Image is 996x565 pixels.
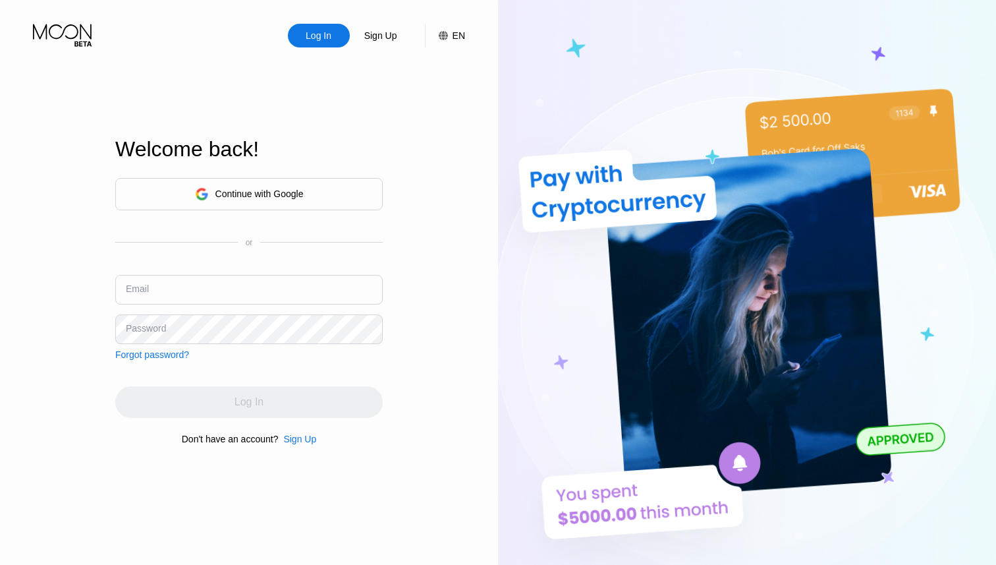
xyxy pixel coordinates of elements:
[304,29,333,42] div: Log In
[215,189,304,199] div: Continue with Google
[115,349,189,360] div: Forgot password?
[126,323,166,334] div: Password
[278,434,316,444] div: Sign Up
[350,24,412,47] div: Sign Up
[363,29,399,42] div: Sign Up
[115,137,383,162] div: Welcome back!
[288,24,350,47] div: Log In
[126,283,149,294] div: Email
[453,30,465,41] div: EN
[283,434,316,444] div: Sign Up
[425,24,465,47] div: EN
[246,238,253,247] div: or
[182,434,279,444] div: Don't have an account?
[115,178,383,210] div: Continue with Google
